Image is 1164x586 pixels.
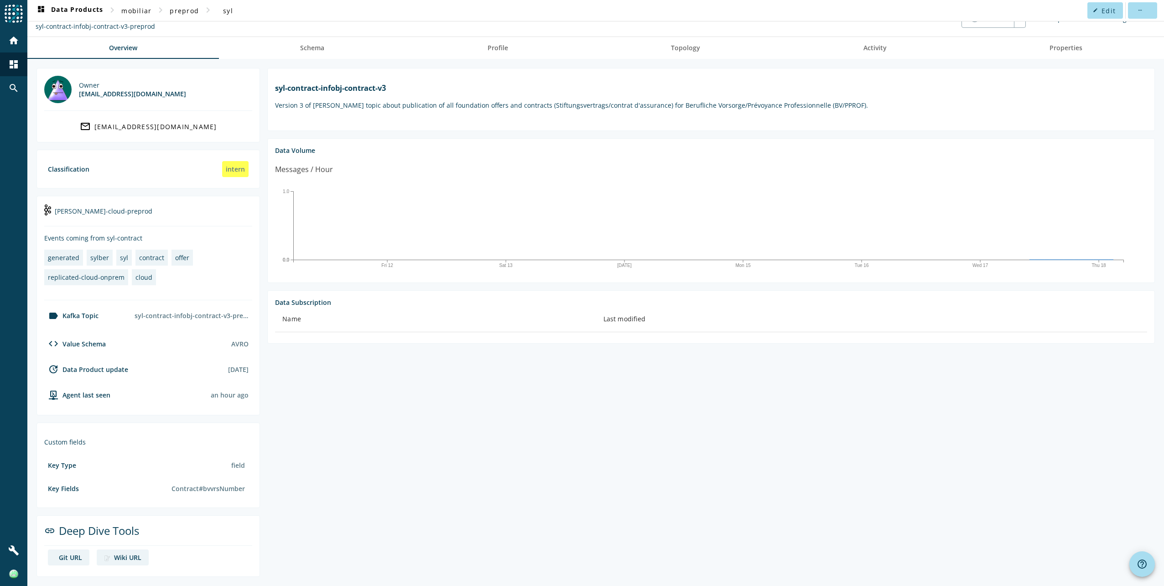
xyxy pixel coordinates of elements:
mat-icon: mail_outline [80,121,91,132]
span: preprod [170,6,199,15]
span: Profile [488,45,508,51]
div: Value Schema [44,338,106,349]
div: Data Volume [275,146,1147,155]
div: Owner [79,81,186,89]
th: Last modified [596,307,1147,332]
div: Messages / Hour [275,164,333,175]
div: Key Fields [48,484,79,493]
div: field [228,457,249,473]
span: Edit [1102,6,1116,15]
button: mobiliar [118,2,155,19]
div: [PERSON_NAME]-cloud-preprod [44,204,252,226]
img: deep dive image [104,555,110,561]
div: Classification [48,165,89,173]
a: [EMAIL_ADDRESS][DOMAIN_NAME] [44,118,252,135]
text: Thu 18 [1092,263,1107,268]
text: Tue 16 [855,263,869,268]
div: Kafka Topic: syl-contract-infobj-contract-v3-preprod [36,22,283,31]
div: Contract#bvvrsNumber [168,481,249,497]
th: Name [275,307,596,332]
div: [EMAIL_ADDRESS][DOMAIN_NAME] [94,122,217,131]
div: intern [222,161,249,177]
h1: syl-contract-infobj-contract-v3 [275,83,1147,93]
span: Activity [863,45,887,51]
button: Edit [1087,2,1123,19]
div: cloud [135,273,152,282]
mat-icon: dashboard [8,59,19,70]
text: Fri 12 [382,263,394,268]
div: replicated-cloud-onprem [48,273,125,282]
text: 0.0 [283,257,289,262]
div: agent-env-cloud-preprod [44,389,110,400]
button: syl [213,2,243,19]
div: [EMAIL_ADDRESS][DOMAIN_NAME] [79,89,186,98]
span: Data Products [36,5,103,16]
span: syl [223,6,233,15]
div: syl-contract-infobj-contract-v3-preprod [131,308,252,324]
button: Watch [962,10,1014,27]
text: 1.0 [283,188,289,194]
div: Data Subscription [275,298,1147,307]
img: mbx_301675@mobi.ch [44,76,72,103]
button: preprod [166,2,203,19]
mat-icon: edit [1093,8,1098,13]
div: AVRO [231,340,249,348]
span: Overview [109,45,137,51]
div: sylber [90,253,109,262]
div: syl [120,253,128,262]
mat-icon: more_horiz [1137,8,1142,13]
mat-icon: build [8,545,19,556]
mat-icon: label [48,310,59,321]
mat-icon: search [8,83,19,94]
div: Key Type [48,461,76,470]
div: generated [48,253,79,262]
mat-icon: code [48,338,59,349]
mat-icon: chevron_right [203,5,213,16]
mat-icon: dashboard [36,5,47,16]
span: Schema [300,45,324,51]
a: deep dive imageWiki URL [97,549,149,565]
div: Deep Dive Tools [44,523,252,546]
a: deep dive imageGit URL [48,549,89,565]
span: Topology [671,45,700,51]
text: Wed 17 [972,263,988,268]
div: Events coming from syl-contract [44,234,252,242]
mat-icon: home [8,35,19,46]
img: spoud-logo.svg [5,5,23,23]
div: contract [139,253,164,262]
img: kafka-cloud-preprod [44,204,51,215]
mat-icon: help_outline [1137,559,1148,570]
img: 3a48fcac8981e98abad0d19906949f8f [9,570,18,579]
span: mobiliar [121,6,151,15]
text: [DATE] [618,263,632,268]
div: Custom fields [44,438,252,446]
div: Kafka Topic [44,310,99,321]
div: offer [175,253,189,262]
div: Agents typically reports every 15min to 1h [211,391,249,399]
mat-icon: chevron_right [155,5,166,16]
mat-icon: chevron_right [107,5,118,16]
p: Version 3 of [PERSON_NAME] topic about publication of all foundation offers and contracts (Stiftu... [275,101,1147,110]
div: Data Product update [44,364,128,375]
div: [DATE] [228,365,249,374]
button: Data Products [32,2,107,19]
mat-icon: link [44,525,55,536]
span: Properties [1050,45,1082,51]
mat-icon: update [48,364,59,375]
text: Mon 15 [736,263,751,268]
div: Wiki URL [114,553,141,562]
text: Sat 13 [499,263,513,268]
div: Git URL [59,553,82,562]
